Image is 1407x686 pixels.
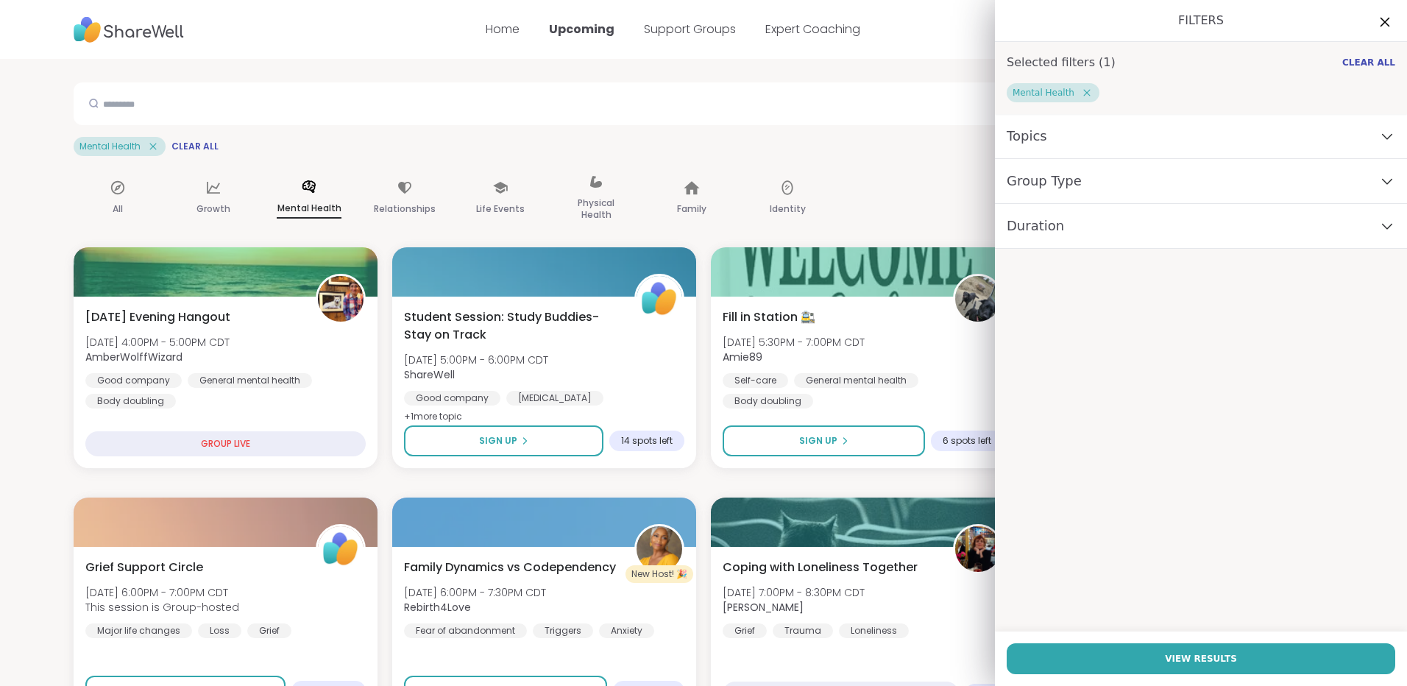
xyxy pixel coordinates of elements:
[85,350,182,364] b: AmberWolffWizard
[198,623,241,638] div: Loss
[506,391,603,406] div: [MEDICAL_DATA]
[85,431,366,456] div: GROUP LIVE
[723,308,815,326] span: Fill in Station 🚉
[955,276,1001,322] img: Amie89
[637,526,682,572] img: Rebirth4Love
[1013,87,1074,99] span: Mental Health
[723,394,813,409] div: Body doubling
[79,141,141,152] span: Mental Health
[85,623,192,638] div: Major life changes
[318,276,364,322] img: AmberWolffWizard
[943,435,991,447] span: 6 spots left
[404,585,546,600] span: [DATE] 6:00PM - 7:30PM CDT
[625,565,693,583] div: New Host! 🎉
[85,335,230,350] span: [DATE] 4:00PM - 5:00PM CDT
[85,373,182,388] div: Good company
[723,600,804,615] b: [PERSON_NAME]
[85,394,176,409] div: Body doubling
[723,350,762,364] b: Amie89
[476,200,525,218] p: Life Events
[277,199,341,219] p: Mental Health
[637,276,682,322] img: ShareWell
[404,353,548,367] span: [DATE] 5:00PM - 6:00PM CDT
[564,194,628,224] p: Physical Health
[1007,126,1047,146] span: Topics
[1342,57,1395,68] span: Clear All
[955,526,1001,572] img: Judy
[723,559,918,576] span: Coping with Loneliness Together
[171,141,219,152] span: Clear All
[1007,216,1064,236] span: Duration
[404,308,618,344] span: Student Session: Study Buddies- Stay on Track
[839,623,909,638] div: Loneliness
[404,623,527,638] div: Fear of abandonment
[723,373,788,388] div: Self-care
[621,435,673,447] span: 14 spots left
[794,373,918,388] div: General mental health
[85,600,239,615] span: This session is Group-hosted
[486,21,520,38] a: Home
[765,21,860,38] a: Expert Coaching
[599,623,654,638] div: Anxiety
[404,600,471,615] b: Rebirth4Love
[723,623,767,638] div: Grief
[85,585,239,600] span: [DATE] 6:00PM - 7:00PM CDT
[677,200,706,218] p: Family
[723,585,865,600] span: [DATE] 7:00PM - 8:30PM CDT
[479,434,517,448] span: Sign Up
[1007,171,1082,191] span: Group Type
[533,623,593,638] div: Triggers
[770,200,806,218] p: Identity
[113,200,123,218] p: All
[85,308,230,326] span: [DATE] Evening Hangout
[196,200,230,218] p: Growth
[74,10,184,50] img: ShareWell Nav Logo
[404,391,500,406] div: Good company
[85,559,203,576] span: Grief Support Circle
[247,623,291,638] div: Grief
[549,21,614,38] a: Upcoming
[404,425,603,456] button: Sign Up
[404,367,455,382] b: ShareWell
[374,200,436,218] p: Relationships
[1007,12,1395,29] h1: Filters
[799,434,837,448] span: Sign Up
[723,425,925,456] button: Sign Up
[773,623,833,638] div: Trauma
[404,559,616,576] span: Family Dynamics vs Codependency
[1165,652,1237,665] span: View Results
[1007,643,1395,674] button: View Results
[644,21,736,38] a: Support Groups
[1007,54,1116,71] h1: Selected filters ( 1 )
[723,335,865,350] span: [DATE] 5:30PM - 7:00PM CDT
[188,373,312,388] div: General mental health
[318,526,364,572] img: ShareWell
